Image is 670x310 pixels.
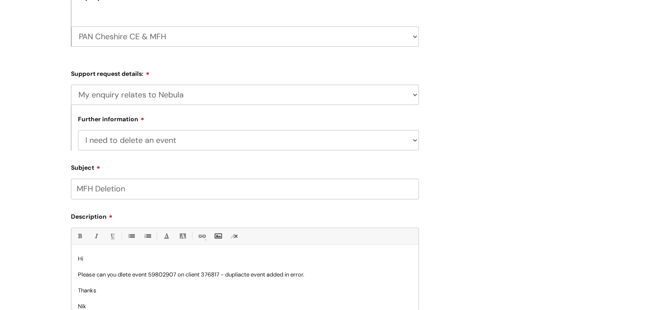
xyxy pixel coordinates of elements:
a: Italic (Ctrl-I) [90,231,101,242]
a: Font Color [161,231,172,242]
label: Subject [71,161,419,172]
a: • Unordered List (Ctrl-Shift-7) [126,231,137,242]
label: Support request details: [71,67,419,78]
p: Hi [78,255,412,263]
p: Thanks [78,287,412,295]
label: Description [71,210,419,220]
a: Link [196,231,207,242]
label: Further information [78,114,144,123]
p: Please can you dlete event 59802907 on client 376817 - dupliacte event added in error. [78,271,412,279]
a: 1. Ordered List (Ctrl-Shift-8) [142,231,153,242]
a: Underline(Ctrl-U) [107,231,118,242]
a: Remove formatting (Ctrl-\) [229,231,240,242]
a: Insert Image... [212,231,223,242]
a: Bold (Ctrl-B) [74,231,85,242]
a: Back Color [177,231,188,242]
